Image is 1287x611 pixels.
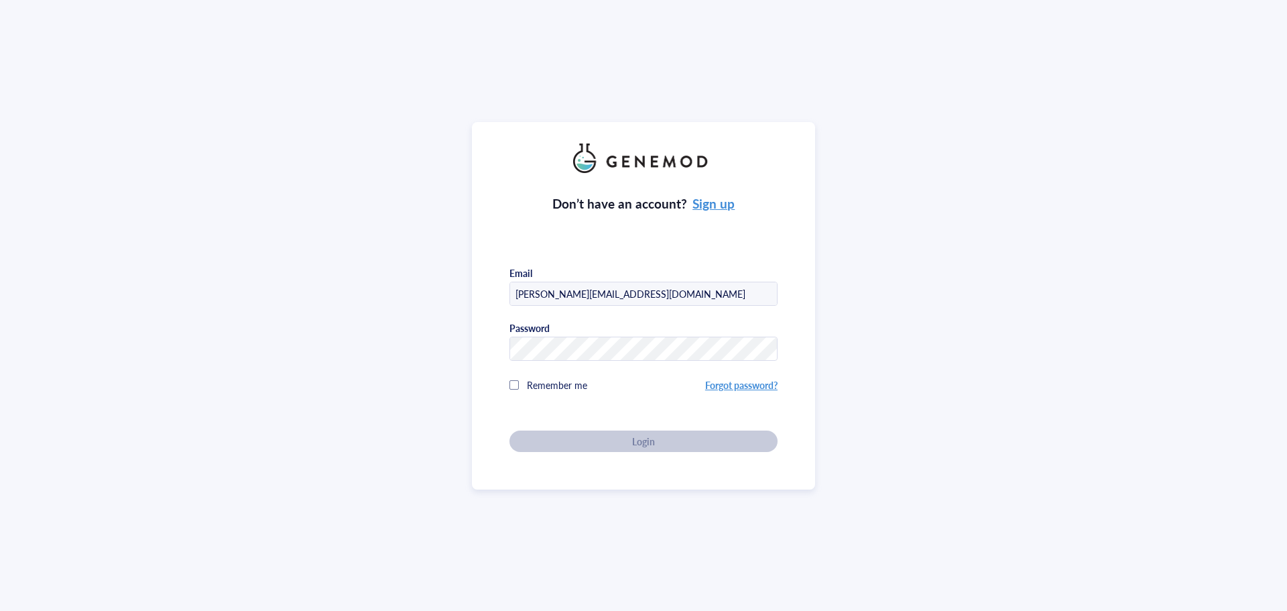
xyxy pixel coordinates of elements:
div: Don’t have an account? [552,195,735,213]
a: Sign up [692,195,735,213]
img: genemod_logo_light-BcqUzbGq.png [573,144,714,173]
div: Password [509,322,550,334]
span: Remember me [527,378,587,392]
div: Email [509,267,532,279]
a: Forgot password? [705,378,778,392]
